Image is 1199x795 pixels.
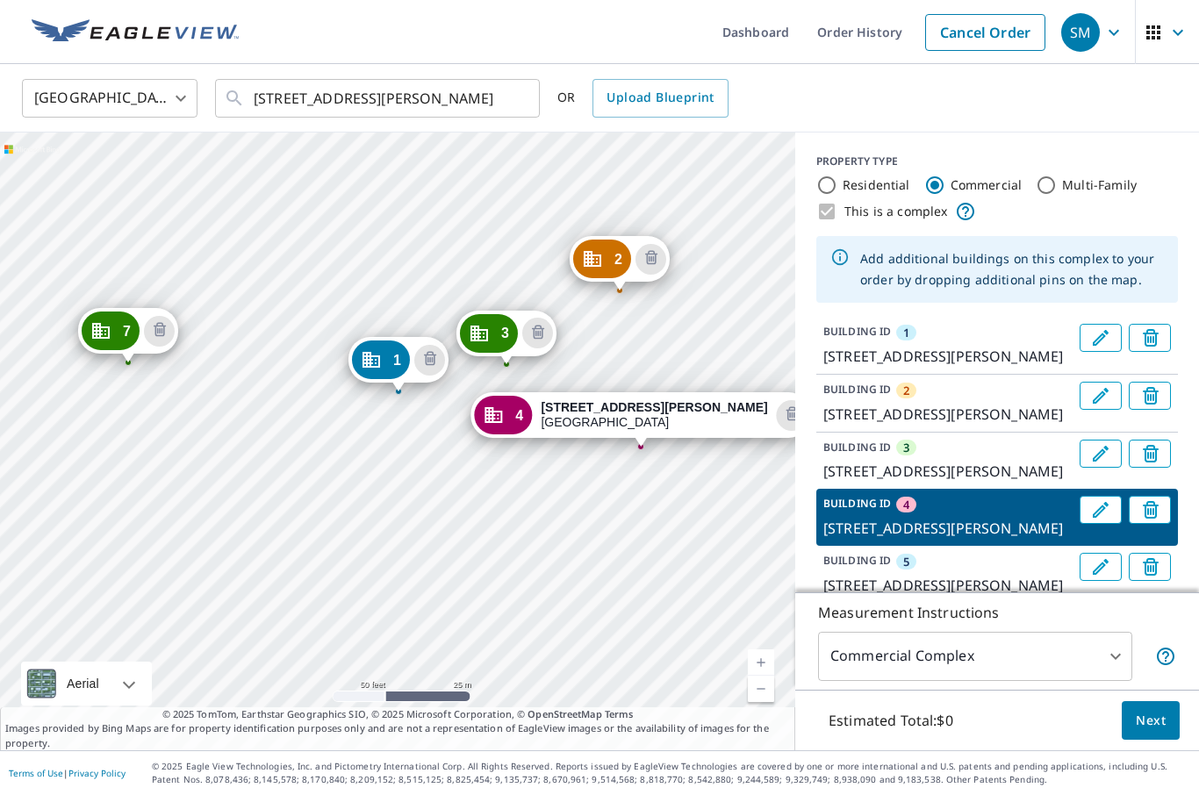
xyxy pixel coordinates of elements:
label: This is a complex [844,203,948,220]
button: Delete building 1 [414,345,445,376]
div: Dropped pin, building 4, Commercial property, 9709 S Gessner Rd Houston, TX 77071 [470,392,810,447]
span: 2 [614,253,622,266]
button: Delete building 2 [1129,382,1171,410]
p: [STREET_ADDRESS][PERSON_NAME] [823,346,1073,367]
a: Current Level 19, Zoom In [748,649,774,676]
div: Aerial [61,662,104,705]
button: Edit building 2 [1080,382,1122,410]
button: Delete building 3 [522,318,553,348]
a: Upload Blueprint [592,79,728,118]
a: Privacy Policy [68,767,126,779]
p: BUILDING ID [823,382,891,397]
span: 1 [393,354,401,367]
button: Edit building 3 [1080,440,1122,468]
div: Dropped pin, building 3, Commercial property, 9707 S Gessner Rd Houston, TX 77071 [456,311,556,365]
button: Edit building 4 [1080,496,1122,524]
button: Edit building 5 [1080,553,1122,581]
span: 3 [903,440,909,455]
span: Next [1136,710,1166,732]
div: Aerial [21,662,152,705]
p: Estimated Total: $0 [815,701,967,740]
p: BUILDING ID [823,440,891,455]
div: PROPERTY TYPE [816,154,1178,169]
a: OpenStreetMap [528,707,601,720]
input: Search by address or latitude-longitude [254,74,504,123]
img: EV Logo [32,19,239,46]
button: Delete building 1 [1129,324,1171,352]
button: Delete building 2 [635,244,666,275]
a: Terms [605,707,634,720]
button: Delete building 5 [1129,553,1171,581]
div: SM [1061,13,1100,52]
div: OR [557,79,729,118]
span: 1 [903,325,909,340]
label: Residential [843,176,910,194]
span: 2 [903,383,909,398]
span: Each building may require a separate measurement report; if so, your account will be billed per r... [1155,646,1176,667]
button: Edit building 1 [1080,324,1122,352]
span: 3 [501,326,509,340]
div: Dropped pin, building 2, Commercial property, 9709 S Gessner Rd Houston, TX 77071 [570,236,670,290]
p: BUILDING ID [823,324,891,339]
div: [GEOGRAPHIC_DATA] [22,74,197,123]
p: BUILDING ID [823,496,891,511]
span: 4 [903,497,909,512]
strong: [STREET_ADDRESS][PERSON_NAME] [541,400,767,414]
label: Multi-Family [1062,176,1137,194]
div: Add additional buildings on this complex to your order by dropping additional pins on the map. [860,241,1164,297]
button: Delete building 7 [144,316,175,347]
p: [STREET_ADDRESS][PERSON_NAME] [823,461,1073,482]
button: Delete building 3 [1129,440,1171,468]
button: Next [1122,701,1180,741]
span: 7 [123,325,131,338]
p: Measurement Instructions [818,602,1176,623]
p: BUILDING ID [823,553,891,568]
p: [STREET_ADDRESS][PERSON_NAME] [823,518,1073,539]
div: [GEOGRAPHIC_DATA] [541,400,767,430]
div: Dropped pin, building 1, Commercial property, 9707 S Gessner Rd Houston, TX 77071 [348,337,449,391]
p: | [9,768,126,778]
a: Current Level 19, Zoom Out [748,676,774,702]
label: Commercial [951,176,1023,194]
p: © 2025 Eagle View Technologies, Inc. and Pictometry International Corp. All Rights Reserved. Repo... [152,760,1190,786]
span: © 2025 TomTom, Earthstar Geographics SIO, © 2025 Microsoft Corporation, © [162,707,634,722]
p: [STREET_ADDRESS][PERSON_NAME] [823,404,1073,425]
button: Delete building 4 [1129,496,1171,524]
a: Terms of Use [9,767,63,779]
div: Dropped pin, building 7, Commercial property, 9627 S Gessner Rd Houston, TX 77071 [78,308,178,362]
p: [STREET_ADDRESS][PERSON_NAME] [823,575,1073,596]
button: Delete building 4 [777,400,808,431]
a: Cancel Order [925,14,1045,51]
span: Upload Blueprint [607,87,714,109]
span: 5 [903,554,909,569]
span: 4 [515,409,523,422]
div: Commercial Complex [818,632,1132,681]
